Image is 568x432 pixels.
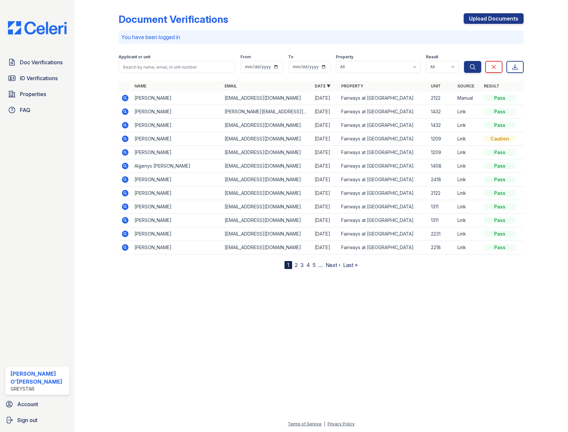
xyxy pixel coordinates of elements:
[5,72,69,85] a: ID Verifications
[222,119,312,132] td: [EMAIL_ADDRESS][DOMAIN_NAME]
[312,132,338,146] td: [DATE]
[428,227,455,241] td: 2231
[484,217,516,224] div: Pass
[295,262,298,268] a: 2
[288,421,322,426] a: Terms of Service
[455,146,481,159] td: Link
[338,241,429,254] td: Fairways at [GEOGRAPHIC_DATA]
[455,132,481,146] td: Link
[455,173,481,187] td: Link
[3,398,72,411] a: Account
[455,105,481,119] td: Link
[20,58,63,66] span: Doc Verifications
[318,261,323,269] span: …
[132,159,222,173] td: Algenys [PERSON_NAME]
[222,227,312,241] td: [EMAIL_ADDRESS][DOMAIN_NAME]
[338,200,429,214] td: Fairways at [GEOGRAPHIC_DATA]
[426,54,438,60] label: Result
[338,187,429,200] td: Fairways at [GEOGRAPHIC_DATA]
[3,413,72,427] a: Sign out
[312,146,338,159] td: [DATE]
[222,187,312,200] td: [EMAIL_ADDRESS][DOMAIN_NAME]
[222,214,312,227] td: [EMAIL_ADDRESS][DOMAIN_NAME]
[312,241,338,254] td: [DATE]
[119,61,235,73] input: Search by name, email, or unit number
[306,262,310,268] a: 4
[312,91,338,105] td: [DATE]
[5,56,69,69] a: Doc Verifications
[132,187,222,200] td: [PERSON_NAME]
[455,227,481,241] td: Link
[428,105,455,119] td: 1432
[343,262,358,268] a: Last »
[428,146,455,159] td: 1209
[20,74,58,82] span: ID Verifications
[312,105,338,119] td: [DATE]
[428,159,455,173] td: 1408
[132,105,222,119] td: [PERSON_NAME]
[484,122,516,129] div: Pass
[455,159,481,173] td: Link
[428,119,455,132] td: 1432
[328,421,355,426] a: Privacy Policy
[338,105,429,119] td: Fairways at [GEOGRAPHIC_DATA]
[484,231,516,237] div: Pass
[20,90,46,98] span: Properties
[132,214,222,227] td: [PERSON_NAME]
[484,95,516,101] div: Pass
[222,173,312,187] td: [EMAIL_ADDRESS][DOMAIN_NAME]
[300,262,304,268] a: 3
[457,83,474,88] a: Source
[240,54,251,60] label: From
[17,400,38,408] span: Account
[132,91,222,105] td: [PERSON_NAME]
[17,416,37,424] span: Sign out
[428,91,455,105] td: 2122
[222,91,312,105] td: [EMAIL_ADDRESS][DOMAIN_NAME]
[284,261,292,269] div: 1
[312,187,338,200] td: [DATE]
[132,119,222,132] td: [PERSON_NAME]
[338,159,429,173] td: Fairways at [GEOGRAPHIC_DATA]
[484,244,516,251] div: Pass
[324,421,325,426] div: |
[222,146,312,159] td: [EMAIL_ADDRESS][DOMAIN_NAME]
[484,163,516,169] div: Pass
[119,54,150,60] label: Applicant or unit
[132,173,222,187] td: [PERSON_NAME]
[484,190,516,196] div: Pass
[455,200,481,214] td: Link
[338,146,429,159] td: Fairways at [GEOGRAPHIC_DATA]
[134,83,146,88] a: Name
[288,54,293,60] label: To
[338,214,429,227] td: Fairways at [GEOGRAPHIC_DATA]
[428,132,455,146] td: 1209
[222,132,312,146] td: [EMAIL_ADDRESS][DOMAIN_NAME]
[312,159,338,173] td: [DATE]
[484,176,516,183] div: Pass
[132,200,222,214] td: [PERSON_NAME]
[338,227,429,241] td: Fairways at [GEOGRAPHIC_DATA]
[11,370,67,386] div: [PERSON_NAME] O'[PERSON_NAME]
[222,159,312,173] td: [EMAIL_ADDRESS][DOMAIN_NAME]
[484,108,516,115] div: Pass
[464,13,524,24] a: Upload Documents
[338,132,429,146] td: Fairways at [GEOGRAPHIC_DATA]
[341,83,363,88] a: Property
[11,386,67,392] div: Greystar
[312,200,338,214] td: [DATE]
[121,33,521,41] p: You have been logged in
[428,173,455,187] td: 2418
[5,103,69,117] a: FAQ
[222,200,312,214] td: [EMAIL_ADDRESS][DOMAIN_NAME]
[428,241,455,254] td: 2218
[225,83,237,88] a: Email
[428,214,455,227] td: 1311
[5,87,69,101] a: Properties
[326,262,340,268] a: Next ›
[455,119,481,132] td: Link
[312,214,338,227] td: [DATE]
[20,106,30,114] span: FAQ
[431,83,441,88] a: Unit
